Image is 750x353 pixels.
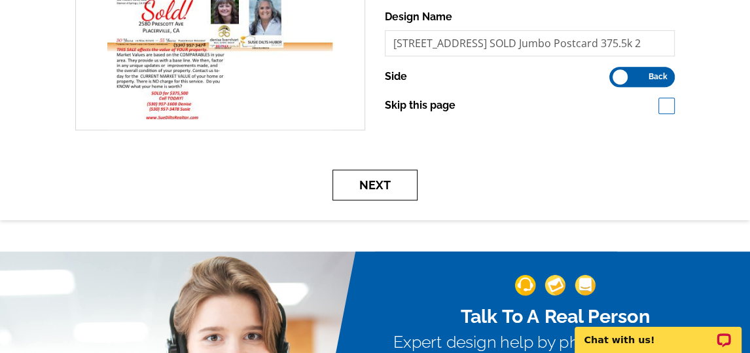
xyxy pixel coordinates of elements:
img: support-img-3_1.png [575,274,596,295]
label: Side [385,69,407,84]
img: support-img-1.png [514,274,535,295]
img: support-img-2.png [545,274,565,295]
input: File Name [385,30,675,56]
h2: Talk To A Real Person [393,305,717,327]
label: Skip this page [385,98,455,113]
label: Design Name [385,9,452,25]
h3: Expert design help by phone, email, or chat [393,332,717,352]
button: Next [332,170,418,200]
span: Back [649,73,668,80]
iframe: LiveChat chat widget [566,312,750,353]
